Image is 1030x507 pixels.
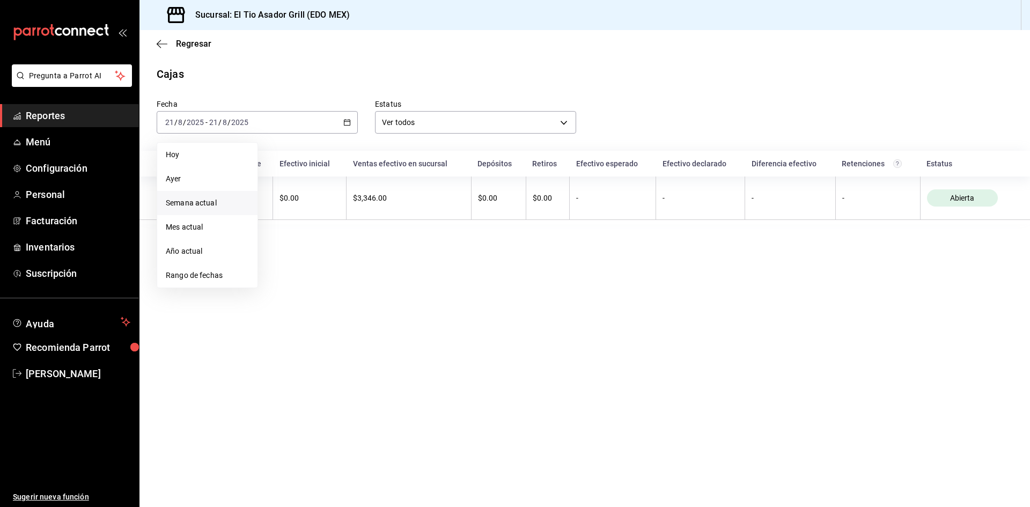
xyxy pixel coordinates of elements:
[26,135,130,149] span: Menú
[26,366,130,381] span: [PERSON_NAME]
[157,39,211,49] button: Regresar
[218,118,222,127] span: /
[926,159,1013,168] div: Estatus
[157,100,358,108] label: Fecha
[209,118,218,127] input: --
[205,118,208,127] span: -
[26,108,130,123] span: Reportes
[157,66,184,82] div: Cajas
[663,159,739,168] div: Efectivo declarado
[893,159,902,168] svg: Total de retenciones de propinas registradas
[222,118,227,127] input: --
[533,194,563,202] div: $0.00
[576,194,649,202] div: -
[231,118,249,127] input: ----
[166,270,249,281] span: Rango de fechas
[752,159,829,168] div: Diferencia efectivo
[166,197,249,209] span: Semana actual
[26,214,130,228] span: Facturación
[178,118,183,127] input: --
[576,159,650,168] div: Efectivo esperado
[26,240,130,254] span: Inventarios
[26,161,130,175] span: Configuración
[279,159,340,168] div: Efectivo inicial
[663,194,738,202] div: -
[279,194,340,202] div: $0.00
[26,187,130,202] span: Personal
[478,194,519,202] div: $0.00
[187,9,350,21] h3: Sucursal: El Tio Asador Grill (EDO MEX)
[13,491,130,503] span: Sugerir nueva función
[946,194,979,202] span: Abierta
[842,194,914,202] div: -
[477,159,519,168] div: Depósitos
[12,64,132,87] button: Pregunta a Parrot AI
[29,70,115,82] span: Pregunta a Parrot AI
[166,149,249,160] span: Hoy
[165,118,174,127] input: --
[353,194,464,202] div: $3,346.00
[174,118,178,127] span: /
[166,173,249,185] span: Ayer
[227,118,231,127] span: /
[118,28,127,36] button: open_drawer_menu
[186,118,204,127] input: ----
[353,159,465,168] div: Ventas efectivo en sucursal
[752,194,828,202] div: -
[176,39,211,49] span: Regresar
[26,340,130,355] span: Recomienda Parrot
[8,78,132,89] a: Pregunta a Parrot AI
[842,159,914,168] div: Retenciones
[26,266,130,281] span: Suscripción
[532,159,563,168] div: Retiros
[166,222,249,233] span: Mes actual
[26,315,116,328] span: Ayuda
[166,246,249,257] span: Año actual
[183,118,186,127] span: /
[375,100,576,108] label: Estatus
[375,111,576,134] div: Ver todos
